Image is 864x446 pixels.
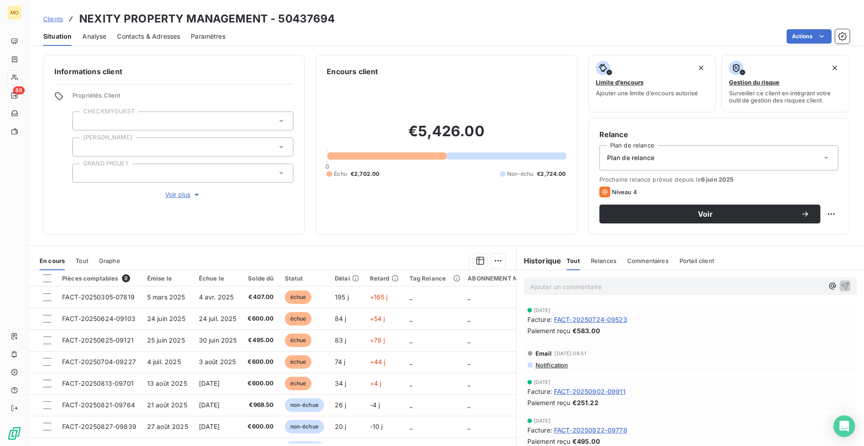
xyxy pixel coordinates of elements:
span: Ajouter une limite d’encours autorisé [596,89,698,97]
span: Limite d’encours [596,79,643,86]
span: 34 j [335,379,346,387]
button: Limite d’encoursAjouter une limite d’encours autorisé [588,55,716,112]
span: +4 j [370,379,382,387]
span: Relances [591,257,616,264]
span: _ [468,293,470,301]
span: _ [468,401,470,409]
span: Voir [610,210,801,218]
span: _ [409,358,412,366]
span: échue [285,334,312,347]
span: Surveiller ce client en intégrant votre outil de gestion des risques client. [729,89,842,104]
div: Émise le [147,275,188,282]
span: 30 juin 2025 [199,336,237,344]
span: 0 [325,163,329,170]
div: Open Intercom Messenger [833,415,855,437]
span: €600.00 [247,379,274,388]
span: €583.00 [572,326,600,335]
span: 24 juil. 2025 [199,315,237,322]
span: €600.00 [247,422,274,431]
h6: Historique [517,255,562,266]
span: Tout [76,257,88,264]
span: 74 j [335,358,346,366]
div: Tag Relance [409,275,457,282]
span: _ [468,379,470,387]
h6: Encours client [327,66,378,77]
span: +78 j [370,336,385,344]
span: +165 j [370,293,388,301]
span: _ [468,358,470,366]
span: Situation [43,32,72,41]
span: _ [468,315,470,322]
span: 25 juin 2025 [147,336,185,344]
span: _ [468,336,470,344]
span: FACT-20250305-07819 [62,293,135,301]
span: _ [409,315,412,322]
span: €2,702.00 [351,170,379,178]
span: Portail client [679,257,714,264]
input: Ajouter une valeur [80,117,87,125]
span: 4 juil. 2025 [147,358,181,366]
span: échue [285,377,312,390]
span: €495.00 [247,336,274,345]
span: €968.50 [247,401,274,410]
span: 27 août 2025 [147,423,188,430]
span: FACT-20250704-09227 [62,358,136,366]
span: Paiement reçu [527,398,571,407]
div: Échue le [199,275,237,282]
span: Gestion du risque [729,79,779,86]
span: échue [285,355,312,369]
span: 13 août 2025 [147,379,187,387]
span: [DATE] [199,401,220,409]
span: €600.00 [247,314,274,323]
span: Voir plus [165,190,201,199]
span: FACT-20250822-09778 [554,425,627,435]
div: Statut [285,275,324,282]
button: Actions [787,29,832,44]
span: _ [409,401,412,409]
span: FACT-20250821-09764 [62,401,135,409]
span: [DATE] [199,423,220,430]
span: Email [535,350,552,357]
span: €407.00 [247,293,274,302]
span: Facture : [527,387,552,396]
span: Paiement reçu [527,437,571,446]
span: non-échue [285,398,324,412]
span: FACT-20250625-09121 [62,336,134,344]
span: non-échue [285,420,324,433]
span: Notification [535,361,568,369]
span: 84 j [335,315,346,322]
span: €495.00 [572,437,600,446]
span: Échu [334,170,347,178]
span: Tout [567,257,580,264]
span: [DATE] [199,379,220,387]
span: 195 j [335,293,349,301]
span: Prochaine relance prévue depuis le [599,176,838,183]
div: Solde dû [247,275,274,282]
span: FACT-20250902-09911 [554,387,625,396]
span: Contacts & Adresses [117,32,180,41]
h3: NEXITY PROPERTY MANAGEMENT - 50437694 [79,11,335,27]
input: Ajouter une valeur [80,143,87,151]
span: Facture : [527,315,552,324]
span: €2,724.00 [537,170,566,178]
span: _ [409,423,412,430]
span: €251.22 [572,398,598,407]
span: -4 j [370,401,380,409]
span: €600.00 [247,357,274,366]
input: Ajouter une valeur [80,169,87,177]
span: 21 août 2025 [147,401,187,409]
span: 24 juin 2025 [147,315,185,322]
div: MO [7,5,22,20]
button: Gestion du risqueSurveiller ce client en intégrant votre outil de gestion des risques client. [721,55,850,112]
span: 4 avr. 2025 [199,293,234,301]
span: 26 j [335,401,346,409]
span: En cours [40,257,65,264]
span: _ [409,336,412,344]
span: Facture : [527,425,552,435]
div: ABONNEMENT NEXITY [468,275,536,282]
a: Clients [43,14,63,23]
span: Paiement reçu [527,326,571,335]
span: FACT-20250624-09103 [62,315,135,322]
div: Délai [335,275,359,282]
span: Propriétés Client [72,92,293,104]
